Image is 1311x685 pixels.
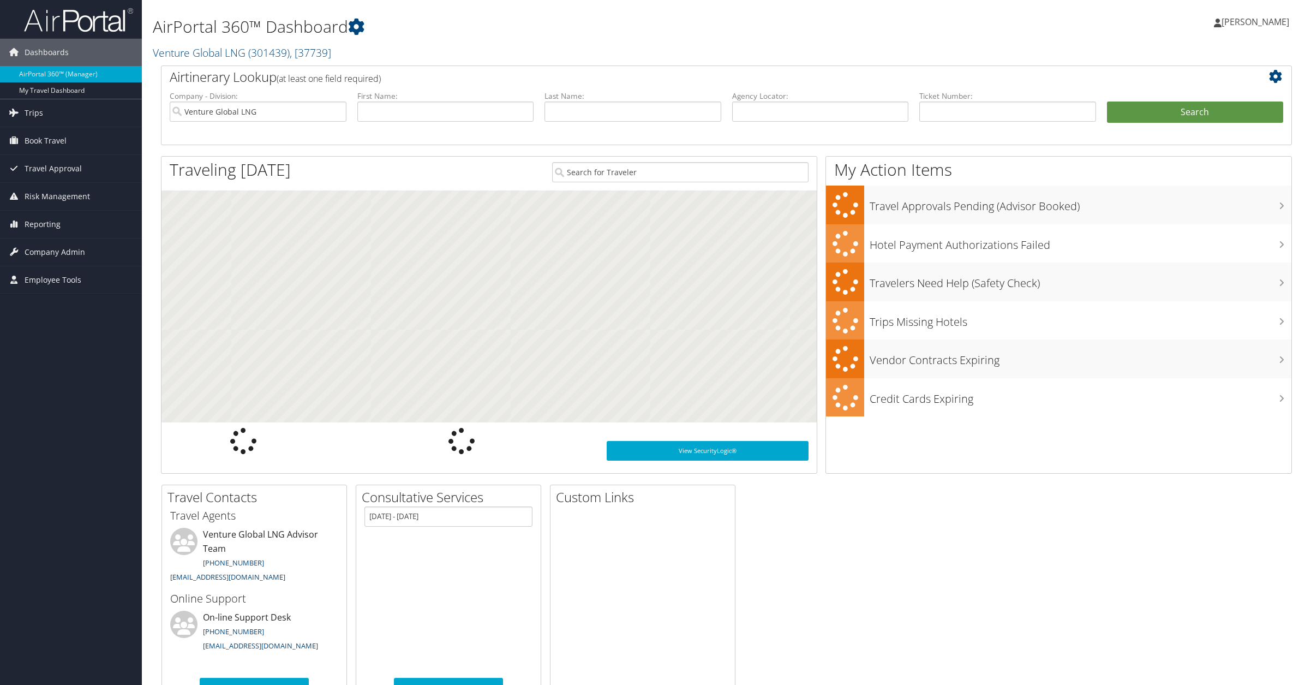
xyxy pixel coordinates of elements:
[25,155,82,182] span: Travel Approval
[870,309,1291,330] h3: Trips Missing Hotels
[25,99,43,127] span: Trips
[870,347,1291,368] h3: Vendor Contracts Expiring
[1214,5,1300,38] a: [PERSON_NAME]
[25,183,90,210] span: Risk Management
[203,627,264,636] a: [PHONE_NUMBER]
[556,488,735,507] h2: Custom Links
[25,266,81,294] span: Employee Tools
[170,508,338,523] h3: Travel Agents
[203,641,318,651] a: [EMAIL_ADDRESS][DOMAIN_NAME]
[290,45,331,60] span: , [ 37739 ]
[870,193,1291,214] h3: Travel Approvals Pending (Advisor Booked)
[826,378,1291,417] a: Credit Cards Expiring
[826,263,1291,301] a: Travelers Need Help (Safety Check)
[826,339,1291,378] a: Vendor Contracts Expiring
[607,441,809,461] a: View SecurityLogic®
[167,488,346,507] h2: Travel Contacts
[826,186,1291,224] a: Travel Approvals Pending (Advisor Booked)
[203,558,264,568] a: [PHONE_NUMBER]
[870,386,1291,407] h3: Credit Cards Expiring
[1107,102,1284,123] button: Search
[170,158,291,181] h1: Traveling [DATE]
[170,591,338,606] h3: Online Support
[544,91,721,102] label: Last Name:
[165,611,344,656] li: On-line Support Desk
[552,162,809,182] input: Search for Traveler
[25,239,85,266] span: Company Admin
[25,211,61,238] span: Reporting
[277,73,381,85] span: (at least one field required)
[170,91,346,102] label: Company - Division:
[826,158,1291,181] h1: My Action Items
[153,15,918,38] h1: AirPortal 360™ Dashboard
[25,39,69,66] span: Dashboards
[870,270,1291,291] h3: Travelers Need Help (Safety Check)
[248,45,290,60] span: ( 301439 )
[1222,16,1289,28] span: [PERSON_NAME]
[732,91,909,102] label: Agency Locator:
[170,572,285,582] a: [EMAIL_ADDRESS][DOMAIN_NAME]
[357,91,534,102] label: First Name:
[919,91,1096,102] label: Ticket Number:
[826,224,1291,263] a: Hotel Payment Authorizations Failed
[24,7,133,33] img: airportal-logo.png
[870,232,1291,253] h3: Hotel Payment Authorizations Failed
[165,528,344,586] li: Venture Global LNG Advisor Team
[826,301,1291,340] a: Trips Missing Hotels
[170,68,1189,86] h2: Airtinerary Lookup
[25,127,67,154] span: Book Travel
[362,488,541,507] h2: Consultative Services
[153,45,331,60] a: Venture Global LNG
